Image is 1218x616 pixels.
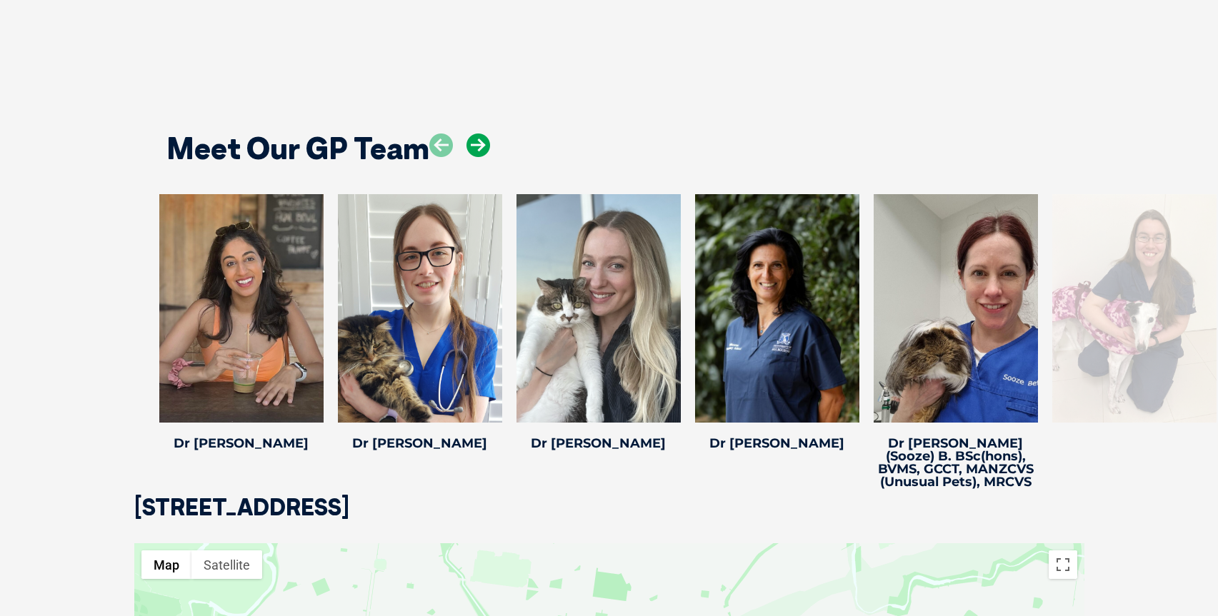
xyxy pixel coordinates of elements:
[874,437,1038,488] h4: Dr [PERSON_NAME] (Sooze) B. BSc(hons), BVMS, GCCT, MANZCVS (Unusual Pets), MRCVS
[141,550,191,579] button: Show street map
[338,437,502,450] h4: Dr [PERSON_NAME]
[166,133,429,163] h2: Meet Our GP Team
[191,550,262,579] button: Show satellite imagery
[1049,550,1077,579] button: Toggle fullscreen view
[159,437,324,450] h4: Dr [PERSON_NAME]
[695,437,859,450] h4: Dr [PERSON_NAME]
[516,437,681,450] h4: Dr [PERSON_NAME]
